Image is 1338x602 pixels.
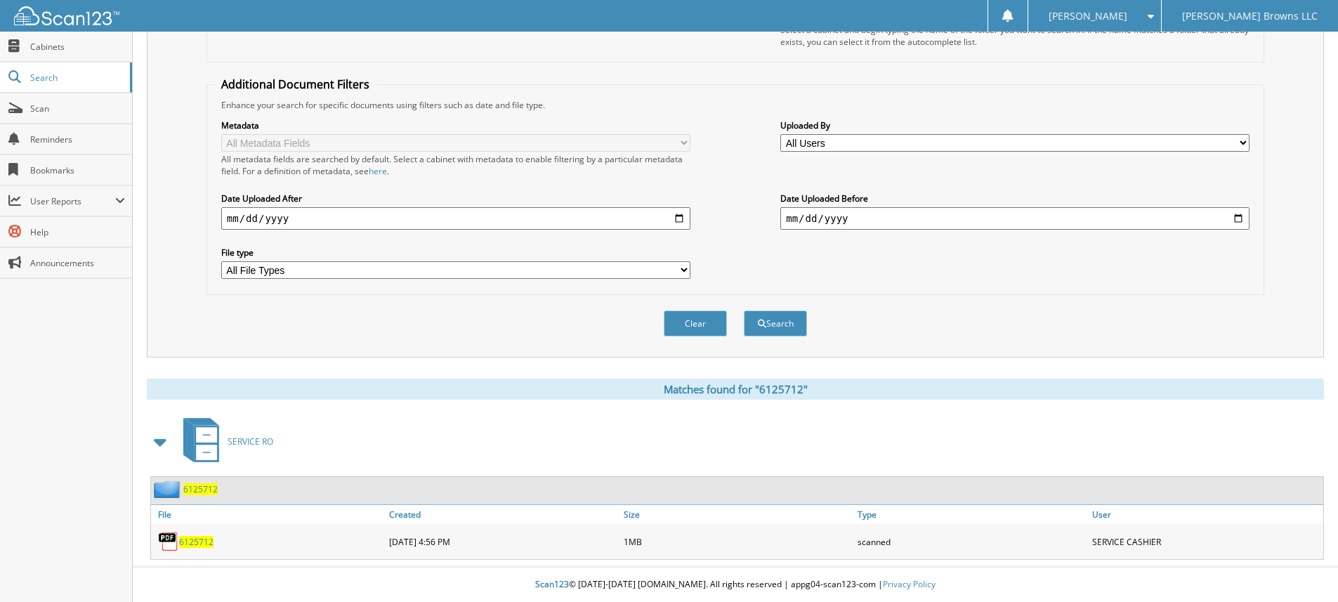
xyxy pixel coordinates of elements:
label: Date Uploaded After [221,192,690,204]
span: Bookmarks [30,164,125,176]
a: File [151,505,386,524]
iframe: Chat Widget [1268,535,1338,602]
span: Announcements [30,257,125,269]
legend: Additional Document Filters [214,77,376,92]
label: File type [221,247,690,259]
div: [DATE] 4:56 PM [386,528,620,556]
div: Matches found for "6125712" [147,379,1324,400]
label: Uploaded By [780,119,1250,131]
a: here [369,165,387,177]
img: folder2.png [154,480,183,498]
div: 1MB [620,528,855,556]
label: Metadata [221,119,690,131]
span: Scan123 [535,578,569,590]
img: PDF.png [158,531,179,552]
div: © [DATE]-[DATE] [DOMAIN_NAME]. All rights reserved | appg04-scan123-com | [133,568,1338,602]
span: SERVICE RO [228,436,273,447]
span: Scan [30,103,125,114]
a: Created [386,505,620,524]
a: SERVICE RO [175,414,273,469]
a: Type [854,505,1089,524]
button: Search [744,310,807,336]
a: Size [620,505,855,524]
input: end [780,207,1250,230]
a: User [1089,505,1323,524]
div: Select a cabinet and begin typing the name of the folder you want to search in. If the name match... [780,24,1250,48]
span: Help [30,226,125,238]
div: All metadata fields are searched by default. Select a cabinet with metadata to enable filtering b... [221,153,690,177]
div: SERVICE CASHIER [1089,528,1323,556]
button: Clear [664,310,727,336]
input: start [221,207,690,230]
a: Privacy Policy [883,578,936,590]
div: scanned [854,528,1089,556]
span: User Reports [30,195,115,207]
a: 6125712 [183,483,218,495]
label: Date Uploaded Before [780,192,1250,204]
img: scan123-logo-white.svg [14,6,119,25]
span: Cabinets [30,41,125,53]
span: Reminders [30,133,125,145]
span: Search [30,72,123,84]
span: [PERSON_NAME] [1049,12,1127,20]
div: Enhance your search for specific documents using filters such as date and file type. [214,99,1257,111]
a: 6125712 [179,536,214,548]
span: [PERSON_NAME] Browns LLC [1182,12,1318,20]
